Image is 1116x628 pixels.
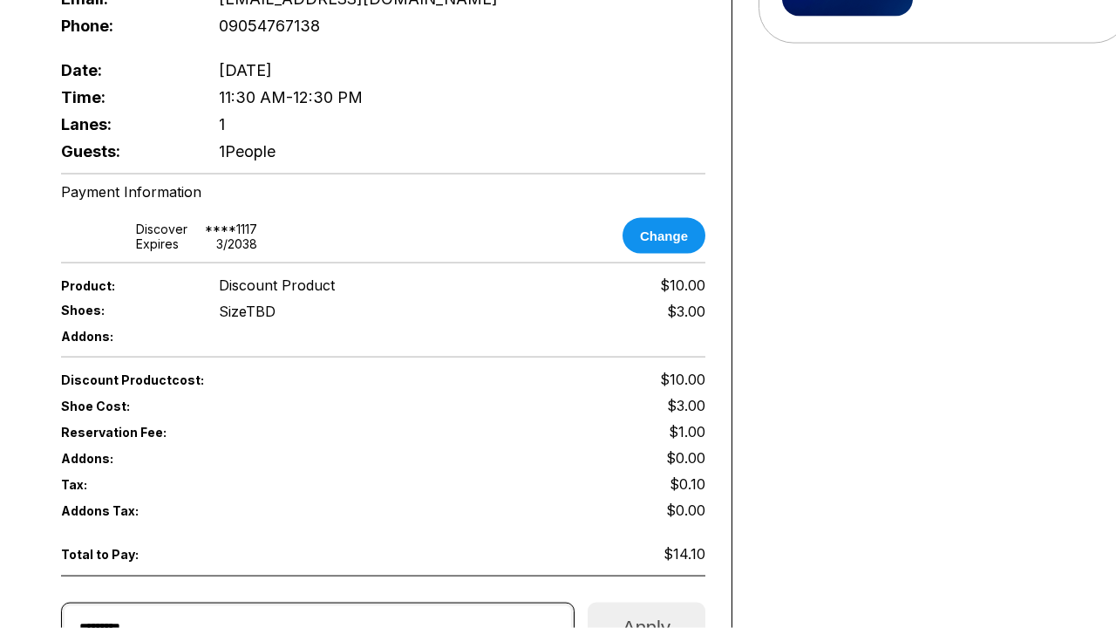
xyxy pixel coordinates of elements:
[663,545,705,563] span: $14.10
[61,329,190,344] span: Addons:
[61,61,190,79] span: Date:
[61,278,190,293] span: Product:
[669,423,705,440] span: $1.00
[61,477,190,492] span: Tax:
[61,503,190,518] span: Addons Tax:
[666,449,705,467] span: $0.00
[61,115,190,133] span: Lanes:
[61,183,705,201] div: Payment Information
[219,115,225,133] span: 1
[61,547,190,562] span: Total to Pay:
[219,303,276,320] div: Size TBD
[623,218,705,254] button: Change
[61,88,190,106] span: Time:
[61,451,190,466] span: Addons:
[670,475,705,493] span: $0.10
[219,88,363,106] span: 11:30 AM - 12:30 PM
[61,218,119,254] img: card
[219,17,320,35] span: 09054767138
[660,371,705,388] span: $10.00
[660,276,705,294] span: $10.00
[216,236,257,251] div: 3 / 2038
[667,303,705,320] div: $3.00
[667,397,705,414] span: $3.00
[61,399,190,413] span: Shoe Cost:
[219,61,272,79] span: [DATE]
[61,142,190,160] span: Guests:
[219,142,276,160] span: 1 People
[136,236,179,251] div: Expires
[666,502,705,519] span: $0.00
[61,17,190,35] span: Phone:
[219,276,335,294] span: Discount Product
[61,372,384,387] span: Discount Product cost:
[61,425,384,440] span: Reservation Fee:
[61,303,190,317] span: Shoes:
[136,222,187,236] div: discover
